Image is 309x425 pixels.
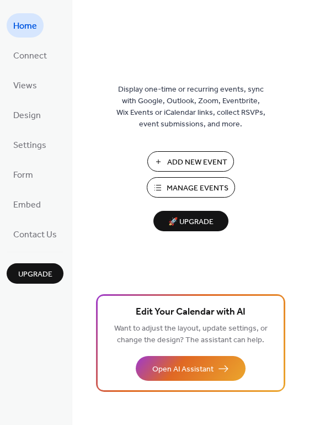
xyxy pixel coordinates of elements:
span: Contact Us [13,226,57,244]
span: Edit Your Calendar with AI [136,305,246,320]
a: Home [7,13,44,38]
a: Connect [7,43,54,67]
span: Settings [13,137,46,155]
span: 🚀 Upgrade [160,215,222,230]
button: 🚀 Upgrade [153,211,228,231]
span: Want to adjust the layout, update settings, or change the design? The assistant can help. [114,321,268,348]
span: Open AI Assistant [152,364,214,375]
a: Design [7,103,47,127]
span: Home [13,18,37,35]
span: Design [13,107,41,125]
span: Display one-time or recurring events, sync with Google, Outlook, Zoom, Eventbrite, Wix Events or ... [116,84,265,130]
a: Settings [7,132,53,157]
span: Add New Event [167,157,227,168]
span: Manage Events [167,183,228,194]
span: Form [13,167,33,184]
button: Upgrade [7,263,63,284]
span: Views [13,77,37,95]
a: Contact Us [7,222,63,246]
a: Form [7,162,40,187]
button: Add New Event [147,151,234,172]
a: Embed [7,192,47,216]
span: Upgrade [18,269,52,280]
a: Views [7,73,44,97]
button: Open AI Assistant [136,356,246,381]
span: Connect [13,47,47,65]
button: Manage Events [147,177,235,198]
span: Embed [13,196,41,214]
